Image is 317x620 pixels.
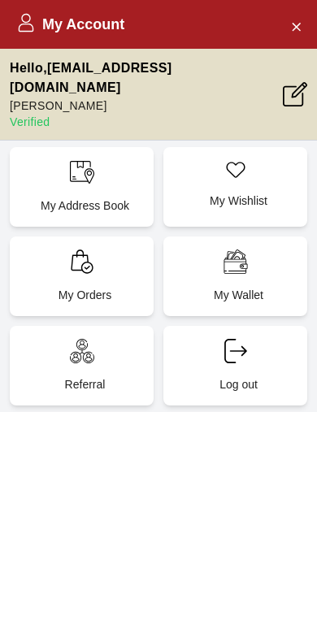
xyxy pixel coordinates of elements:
p: My Wallet [176,287,301,303]
p: Referral [23,376,147,392]
p: Verified [10,114,283,130]
p: Log out [176,376,301,392]
p: My Address Book [23,197,147,214]
button: Close Account [283,13,309,39]
p: My Orders [23,287,147,303]
h2: My Account [16,13,124,36]
p: Hello , [EMAIL_ADDRESS][DOMAIN_NAME] [10,59,283,98]
p: My Wishlist [176,193,301,209]
p: [PERSON_NAME] [10,98,283,114]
